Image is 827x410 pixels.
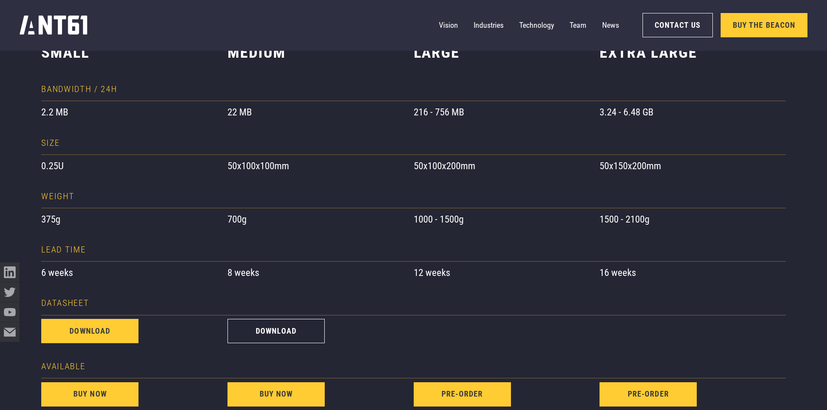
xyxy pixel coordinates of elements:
[41,84,117,95] h4: Bandwidth / 24H
[41,138,60,148] h4: Size
[41,266,227,280] div: 6 weeks
[227,43,414,62] h3: medium
[41,43,227,62] h3: Small
[227,319,325,343] a: download
[600,212,786,227] div: 1500 - 2100g
[414,105,600,120] div: 216 - 756 MB
[414,159,600,174] div: 50x100x200mm
[600,382,697,407] a: pre-order
[227,212,414,227] div: 700g
[227,266,414,280] div: 8 weeks
[600,266,786,280] div: 16 weeks
[41,212,227,227] div: 375g
[227,382,325,407] a: buy now
[41,105,227,120] div: 2.2 MB
[439,16,458,35] a: Vision
[20,12,89,38] a: home
[642,13,713,37] a: Contact Us
[414,43,600,62] h3: large
[41,382,138,407] a: buy now
[41,319,138,343] a: download
[721,13,808,37] a: Buy the Beacon
[41,298,89,308] h4: Datasheet
[414,266,600,280] div: 12 weeks
[602,16,619,35] a: News
[414,212,600,227] div: 1000 - 1500g
[414,382,511,407] a: Pre-order
[600,159,786,174] div: 50x150x200mm
[41,159,227,174] div: 0.25U
[227,105,414,120] div: 22 MB
[41,244,86,255] h4: lead time
[570,16,586,35] a: Team
[600,43,786,62] h3: extra large
[41,191,74,202] h4: weight
[600,105,786,120] div: 3.24 - 6.48 GB
[227,159,414,174] div: 50x100x100mm
[41,361,85,372] h4: Available
[474,16,504,35] a: Industries
[519,16,554,35] a: Technology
